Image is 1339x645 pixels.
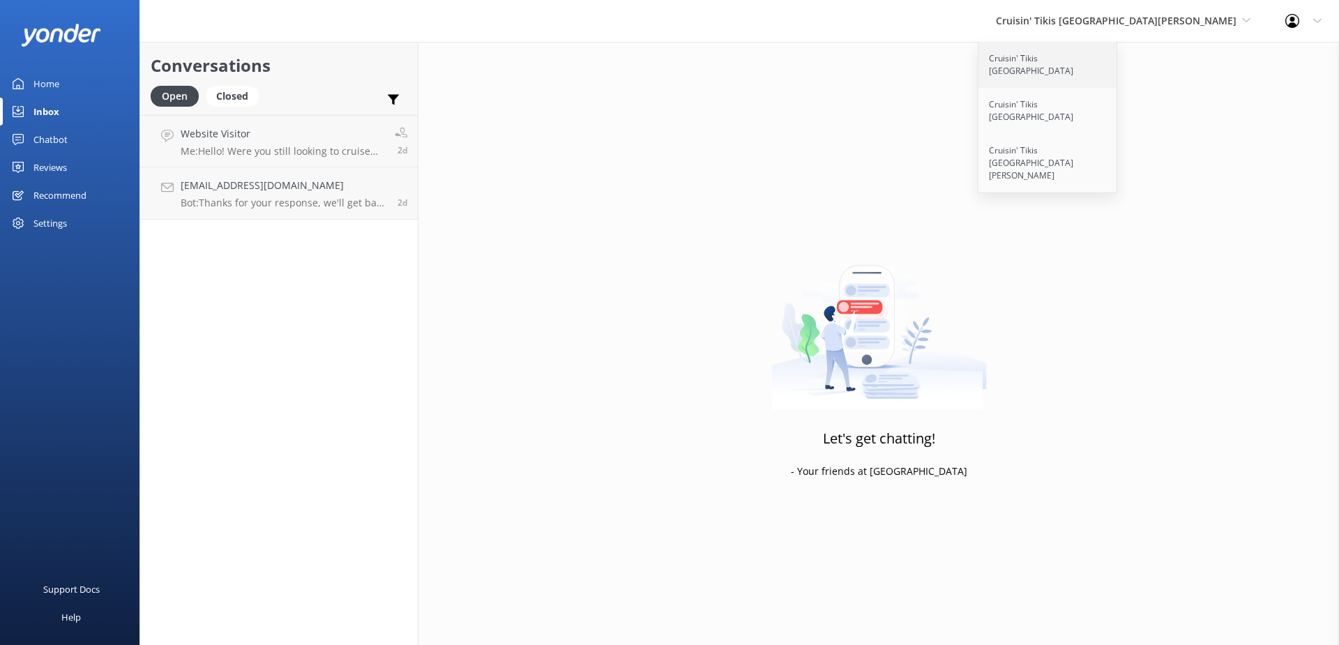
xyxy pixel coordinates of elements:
[181,145,384,158] p: Me: Hello! Were you still looking to cruise [DATE] we have availability, just need to confirm wit...
[771,236,987,410] img: artwork of a man stealing a conversation from at giant smartphone
[181,178,387,193] h4: [EMAIL_ADDRESS][DOMAIN_NAME]
[140,167,418,220] a: [EMAIL_ADDRESS][DOMAIN_NAME]Bot:Thanks for your response, we'll get back to you as soon as we can...
[33,209,67,237] div: Settings
[398,144,407,156] span: Sep 21 2025 08:20am (UTC -05:00) America/Cancun
[206,88,266,103] a: Closed
[181,126,384,142] h4: Website Visitor
[33,153,67,181] div: Reviews
[978,42,1118,88] a: Cruisin' Tikis [GEOGRAPHIC_DATA]
[151,88,206,103] a: Open
[206,86,259,107] div: Closed
[21,24,101,47] img: yonder-white-logo.png
[978,134,1118,192] a: Cruisin' Tikis [GEOGRAPHIC_DATA][PERSON_NAME]
[151,86,199,107] div: Open
[33,98,59,126] div: Inbox
[791,464,967,479] p: - Your friends at [GEOGRAPHIC_DATA]
[43,575,100,603] div: Support Docs
[33,126,68,153] div: Chatbot
[61,603,81,631] div: Help
[151,52,407,79] h2: Conversations
[996,14,1236,27] span: Cruisin' Tikis [GEOGRAPHIC_DATA][PERSON_NAME]
[978,88,1118,134] a: Cruisin' Tikis [GEOGRAPHIC_DATA]
[823,427,935,450] h3: Let's get chatting!
[398,197,407,208] span: Sep 20 2025 01:33pm (UTC -05:00) America/Cancun
[140,115,418,167] a: Website VisitorMe:Hello! Were you still looking to cruise [DATE] we have availability, just need ...
[181,197,387,209] p: Bot: Thanks for your response, we'll get back to you as soon as we can during opening hours.
[33,181,86,209] div: Recommend
[33,70,59,98] div: Home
